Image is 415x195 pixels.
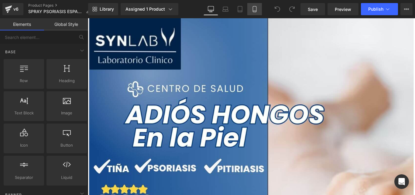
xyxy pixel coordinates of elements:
span: Icon [5,142,42,148]
button: More [400,3,413,15]
span: Library [100,6,114,12]
a: Tablet [233,3,247,15]
span: Publish [368,7,383,12]
a: Global Style [44,18,88,30]
span: Text Block [5,110,42,116]
a: Preview [328,3,358,15]
span: Row [5,78,42,84]
div: Assigned 1 Product [125,6,173,12]
span: Base [5,49,16,55]
a: Laptop [218,3,233,15]
span: Preview [335,6,351,12]
a: v6 [2,3,23,15]
span: Liquid [48,174,85,181]
span: Save [308,6,318,12]
a: Mobile [247,3,262,15]
div: Open Intercom Messenger [394,174,409,189]
button: Publish [361,3,398,15]
div: v6 [12,5,20,13]
a: Desktop [204,3,218,15]
a: New Library [88,3,118,15]
button: Redo [286,3,298,15]
span: Image [48,110,85,116]
span: Separator [5,174,42,181]
span: Button [48,142,85,148]
span: SPRAY PSORIASIS ESPALDA [28,9,84,14]
a: Product Pages [28,3,95,8]
span: Heading [48,78,85,84]
button: Undo [271,3,283,15]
